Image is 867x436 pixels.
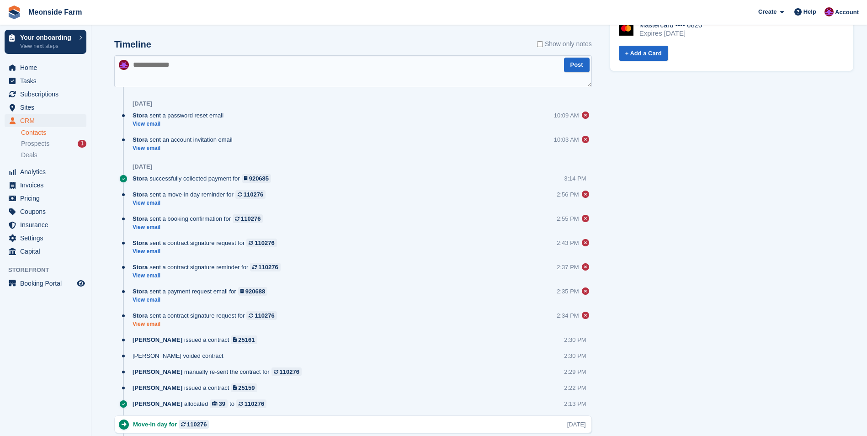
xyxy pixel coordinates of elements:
[20,205,75,218] span: Coupons
[564,174,586,183] div: 3:14 PM
[557,311,579,320] div: 2:34 PM
[271,367,302,376] a: 110276
[554,111,579,120] div: 10:09 AM
[835,8,859,17] span: Account
[78,140,86,148] div: 1
[133,111,228,120] div: sent a password reset email
[114,39,151,50] h2: Timeline
[179,420,209,429] a: 110276
[557,239,579,247] div: 2:43 PM
[75,278,86,289] a: Preview store
[557,263,579,271] div: 2:37 PM
[133,111,148,120] span: Stora
[231,383,257,392] a: 25159
[20,88,75,101] span: Subscriptions
[133,383,182,392] span: [PERSON_NAME]
[245,287,265,296] div: 920688
[238,383,255,392] div: 25159
[567,420,586,429] div: [DATE]
[5,205,86,218] a: menu
[824,7,834,16] img: Oliver Atkinson
[133,399,182,408] span: [PERSON_NAME]
[5,179,86,191] a: menu
[5,165,86,178] a: menu
[619,46,668,61] a: + Add a Card
[238,335,255,344] div: 25161
[133,190,270,199] div: sent a move-in day reminder for
[5,232,86,245] a: menu
[133,120,228,128] a: View email
[20,101,75,114] span: Sites
[133,367,182,376] span: [PERSON_NAME]
[133,163,152,170] div: [DATE]
[133,135,237,144] div: sent an account invitation email
[133,311,148,320] span: Stora
[133,144,237,152] a: View email
[20,277,75,290] span: Booking Portal
[133,174,276,183] div: successfully collected payment for
[564,351,586,360] div: 2:30 PM
[187,420,207,429] div: 110276
[133,296,272,304] a: View email
[249,174,269,183] div: 920685
[537,39,592,49] label: Show only notes
[557,214,579,223] div: 2:55 PM
[20,34,74,41] p: Your onboarding
[238,287,268,296] a: 920688
[20,42,74,50] p: View next steps
[235,190,266,199] a: 110276
[5,74,86,87] a: menu
[20,74,75,87] span: Tasks
[564,399,586,408] div: 2:13 PM
[20,218,75,231] span: Insurance
[537,39,543,49] input: Show only notes
[133,214,148,223] span: Stora
[133,135,148,144] span: Stora
[564,383,586,392] div: 2:22 PM
[236,399,266,408] a: 110276
[21,128,86,137] a: Contacts
[5,30,86,54] a: Your onboarding View next steps
[133,399,271,408] div: allocated to
[564,58,590,73] button: Post
[133,263,285,271] div: sent a contract signature reminder for
[554,135,579,144] div: 10:03 AM
[133,223,267,231] a: View email
[133,287,148,296] span: Stora
[133,335,182,344] span: [PERSON_NAME]
[241,214,261,223] div: 110276
[246,311,277,320] a: 110276
[7,5,21,19] img: stora-icon-8386f47178a22dfd0bd8f6a31ec36ba5ce8667c1dd55bd0f319d3a0aa187defe.svg
[133,272,285,280] a: View email
[258,263,278,271] div: 110276
[20,114,75,127] span: CRM
[8,266,91,275] span: Storefront
[564,335,586,344] div: 2:30 PM
[639,21,702,29] div: Mastercard •••• 6820
[803,7,816,16] span: Help
[20,165,75,178] span: Analytics
[133,287,272,296] div: sent a payment request email for
[133,351,228,360] div: [PERSON_NAME] voided contract
[133,311,282,320] div: sent a contract signature request for
[250,263,280,271] a: 110276
[21,139,49,148] span: Prospects
[133,263,148,271] span: Stora
[133,239,282,247] div: sent a contract signature request for
[5,88,86,101] a: menu
[5,101,86,114] a: menu
[20,61,75,74] span: Home
[119,60,129,70] img: Oliver Atkinson
[557,287,579,296] div: 2:35 PM
[758,7,777,16] span: Create
[133,100,152,107] div: [DATE]
[639,29,702,37] div: Expires [DATE]
[133,420,213,429] div: Move-in day for
[20,179,75,191] span: Invoices
[21,139,86,149] a: Prospects 1
[20,192,75,205] span: Pricing
[133,335,262,344] div: issued a contract
[5,245,86,258] a: menu
[280,367,299,376] div: 110276
[133,320,282,328] a: View email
